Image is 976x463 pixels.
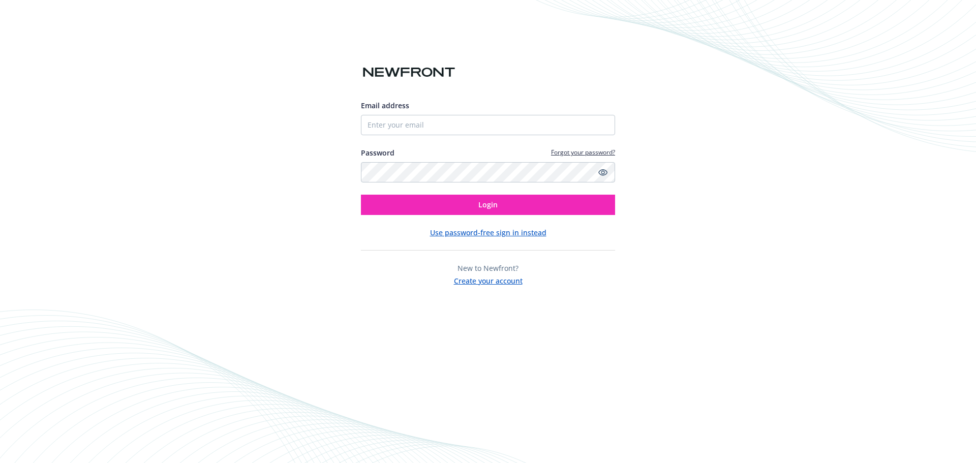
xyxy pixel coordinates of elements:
[597,166,609,178] a: Show password
[454,273,523,286] button: Create your account
[457,263,518,273] span: New to Newfront?
[430,227,546,238] button: Use password-free sign in instead
[361,64,457,81] img: Newfront logo
[361,101,409,110] span: Email address
[361,115,615,135] input: Enter your email
[361,162,615,182] input: Enter your password
[551,148,615,157] a: Forgot your password?
[361,195,615,215] button: Login
[478,200,498,209] span: Login
[361,147,394,158] label: Password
